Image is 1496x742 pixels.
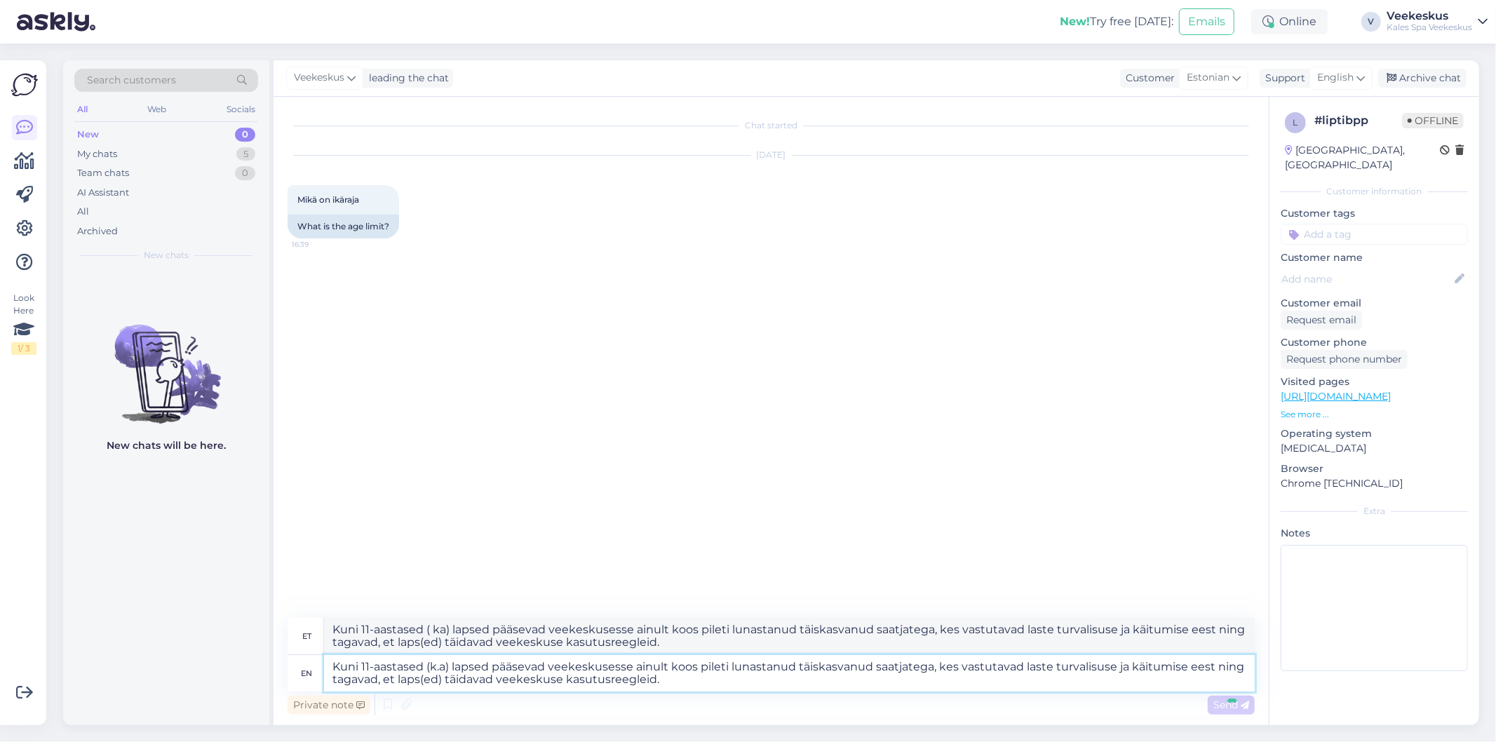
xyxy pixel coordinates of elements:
div: # liptibpp [1314,112,1402,129]
a: VeekeskusKales Spa Veekeskus [1387,11,1488,33]
span: Search customers [87,73,176,88]
div: Extra [1281,505,1468,518]
div: 0 [235,128,255,142]
span: New chats [144,249,189,262]
p: Notes [1281,526,1468,541]
span: l [1293,117,1298,128]
p: Customer email [1281,296,1468,311]
p: Chrome [TECHNICAL_ID] [1281,476,1468,491]
p: Visited pages [1281,375,1468,389]
p: Operating system [1281,426,1468,441]
div: Chat started [288,119,1255,132]
div: 0 [235,166,255,180]
div: Archive chat [1378,69,1467,88]
div: Team chats [77,166,129,180]
div: Try free [DATE]: [1060,13,1173,30]
p: [MEDICAL_DATA] [1281,441,1468,456]
div: Kales Spa Veekeskus [1387,22,1472,33]
div: All [74,100,90,119]
div: 1 / 3 [11,342,36,355]
b: New! [1060,15,1090,28]
div: 5 [236,147,255,161]
p: New chats will be here. [107,438,226,453]
div: My chats [77,147,117,161]
span: 16:39 [292,239,344,250]
div: All [77,205,89,219]
p: Browser [1281,461,1468,476]
span: Estonian [1187,70,1229,86]
div: What is the age limit? [288,215,399,238]
input: Add name [1281,271,1452,287]
span: Mikä on ikäraja [297,194,359,205]
span: English [1317,70,1354,86]
div: Support [1260,71,1305,86]
div: Socials [224,100,258,119]
div: Customer information [1281,185,1468,198]
p: Customer tags [1281,206,1468,221]
div: V [1361,12,1381,32]
div: Request email [1281,311,1362,330]
div: [GEOGRAPHIC_DATA], [GEOGRAPHIC_DATA] [1285,143,1440,173]
p: Customer name [1281,250,1468,265]
input: Add a tag [1281,224,1468,245]
span: Offline [1402,113,1464,128]
p: Customer phone [1281,335,1468,350]
div: Online [1251,9,1328,34]
div: Veekeskus [1387,11,1472,22]
span: Veekeskus [294,70,344,86]
div: [DATE] [288,149,1255,161]
div: Web [145,100,170,119]
div: Request phone number [1281,350,1408,369]
div: AI Assistant [77,186,129,200]
div: Archived [77,224,118,238]
div: New [77,128,99,142]
p: See more ... [1281,408,1468,421]
div: Customer [1120,71,1175,86]
div: leading the chat [363,71,449,86]
img: Askly Logo [11,72,38,98]
a: [URL][DOMAIN_NAME] [1281,390,1391,403]
div: Look Here [11,292,36,355]
button: Emails [1179,8,1234,35]
img: No chats [63,299,269,426]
